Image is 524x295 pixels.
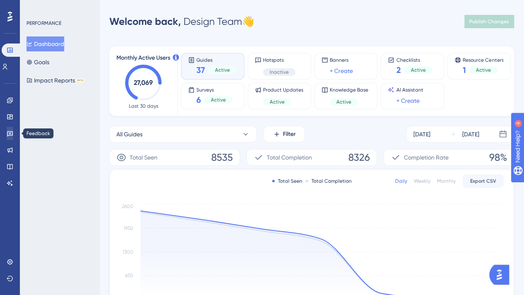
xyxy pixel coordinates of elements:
[196,94,201,106] span: 6
[272,178,302,184] div: Total Seen
[437,178,456,184] div: Monthly
[125,273,133,278] tspan: 650
[413,129,430,139] div: [DATE]
[395,178,407,184] div: Daily
[109,15,181,27] span: Welcome back,
[489,151,507,164] span: 98%
[330,66,353,76] a: + Create
[270,69,289,75] span: Inactive
[263,126,305,143] button: Filter
[411,67,425,73] span: Active
[348,151,370,164] span: 8326
[396,87,423,93] span: AI Assistant
[123,249,133,255] tspan: 1300
[396,57,432,63] span: Checklists
[211,97,226,103] span: Active
[27,73,84,88] button: Impact ReportsBETA
[196,87,232,92] span: Surveys
[122,203,133,209] tspan: 2600
[116,53,170,63] span: Monthly Active Users
[470,178,496,184] span: Export CSV
[19,2,52,12] span: Need Help?
[489,262,514,287] iframe: UserGuiding AI Assistant Launcher
[109,15,254,28] div: Design Team 👋
[463,64,466,76] span: 1
[196,64,205,76] span: 37
[396,64,401,76] span: 2
[27,20,61,27] div: PERFORMANCE
[263,87,303,93] span: Product Updates
[123,225,133,231] tspan: 1950
[215,67,230,73] span: Active
[130,152,157,162] span: Total Seen
[414,178,430,184] div: Weekly
[129,103,158,109] span: Last 30 days
[283,129,296,139] span: Filter
[58,4,60,11] div: 4
[267,152,312,162] span: Total Completion
[27,36,64,51] button: Dashboard
[330,57,353,63] span: Banners
[463,57,503,63] span: Resource Centers
[469,18,509,25] span: Publish Changes
[109,126,257,143] button: All Guides
[196,57,237,63] span: Guides
[77,78,84,82] div: BETA
[270,99,285,105] span: Active
[134,79,153,87] text: 27,069
[462,129,479,139] div: [DATE]
[116,129,142,139] span: All Guides
[306,178,352,184] div: Total Completion
[263,57,295,63] span: Hotspots
[336,99,351,105] span: Active
[464,15,514,28] button: Publish Changes
[330,87,368,93] span: Knowledge Base
[27,55,49,70] button: Goals
[476,67,491,73] span: Active
[462,174,504,188] button: Export CSV
[404,152,449,162] span: Completion Rate
[396,96,419,106] a: + Create
[211,151,233,164] span: 8535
